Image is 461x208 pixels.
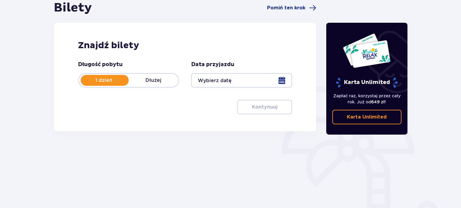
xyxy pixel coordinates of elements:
[371,99,385,104] span: 649 zł
[347,114,387,120] p: Karta Unlimited
[252,104,277,110] p: Kontynuuj
[129,77,178,84] p: Dłużej
[78,40,292,51] h2: Znajdź bilety
[79,77,129,84] p: 1 dzień
[267,4,316,12] a: Pomiń ten krok
[54,0,92,15] h1: Bilety
[332,110,402,124] a: Karta Unlimited
[191,61,234,68] p: Data przyjazdu
[267,5,305,11] span: Pomiń ten krok
[237,100,292,114] button: Kontynuuj
[335,77,398,88] p: Karta Unlimited
[78,61,123,68] p: Długość pobytu
[332,93,402,105] p: Zapłać raz, korzystaj przez cały rok. Już od !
